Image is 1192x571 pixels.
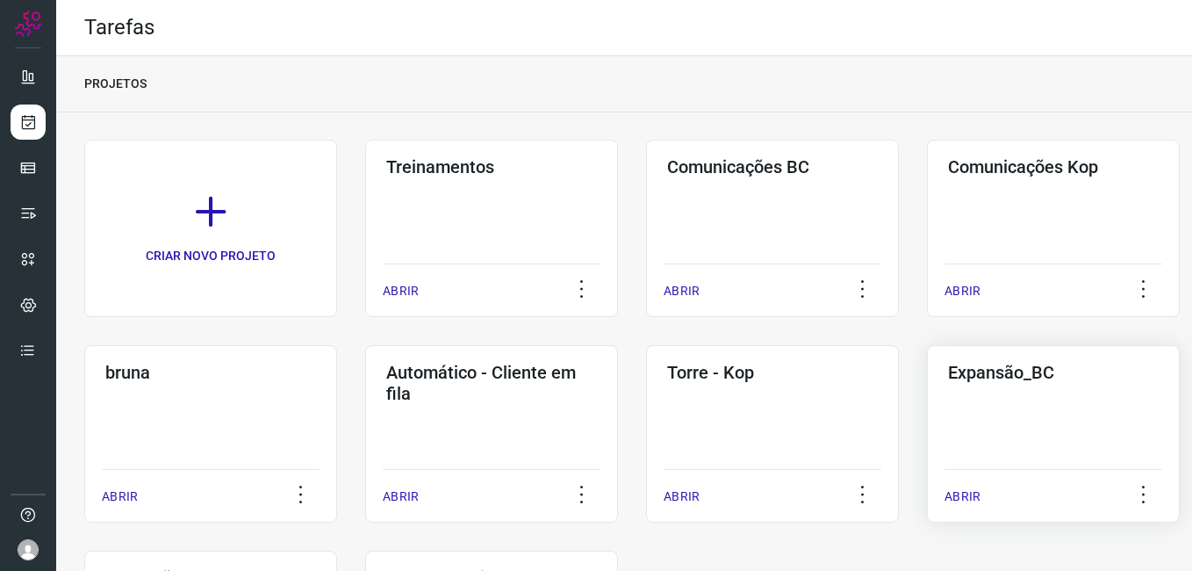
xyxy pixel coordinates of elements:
p: ABRIR [664,488,700,506]
h3: Comunicações Kop [948,156,1159,177]
p: ABRIR [383,488,419,506]
p: ABRIR [944,282,980,300]
p: CRIAR NOVO PROJETO [146,247,276,265]
h3: Treinamentos [386,156,597,177]
h3: Torre - Kop [667,362,878,383]
p: ABRIR [664,282,700,300]
h3: Comunicações BC [667,156,878,177]
img: avatar-user-boy.jpg [18,539,39,560]
h3: Expansão_BC [948,362,1159,383]
p: ABRIR [944,488,980,506]
h3: Automático - Cliente em fila [386,362,597,404]
p: ABRIR [383,282,419,300]
p: ABRIR [102,488,138,506]
h2: Tarefas [84,15,154,40]
h3: bruna [105,362,316,383]
p: PROJETOS [84,75,147,93]
img: Logo [15,11,41,37]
